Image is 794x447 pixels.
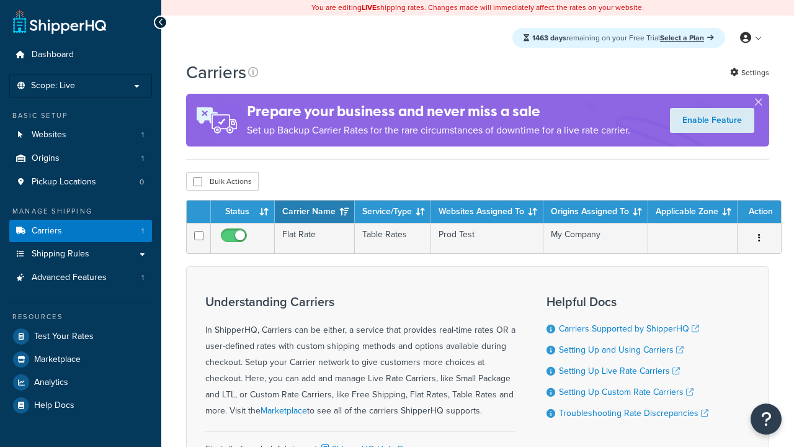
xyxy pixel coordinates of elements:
[247,122,630,139] p: Set up Backup Carrier Rates for the rare circumstances of downtime for a live rate carrier.
[141,273,144,283] span: 1
[730,64,769,81] a: Settings
[9,371,152,394] a: Analytics
[275,223,355,253] td: Flat Rate
[9,394,152,417] a: Help Docs
[431,201,543,223] th: Websites Assigned To: activate to sort column ascending
[559,386,694,399] a: Setting Up Custom Rate Carriers
[9,243,152,266] a: Shipping Rules
[32,130,66,140] span: Websites
[9,312,152,322] div: Resources
[34,400,74,411] span: Help Docs
[9,111,152,121] div: Basic Setup
[275,201,355,223] th: Carrier Name: activate to sort column ascending
[546,295,708,309] h3: Helpful Docs
[9,266,152,289] li: Advanced Features
[543,223,648,253] td: My Company
[32,249,89,260] span: Shipping Rules
[186,94,247,147] img: ad-rules-rateshop-fe6ec290ccb7230408bd80ed9643f0289d75e0ffd9eb532fc0e269fcd187b520.png
[141,130,144,140] span: 1
[670,108,754,133] a: Enable Feature
[9,220,152,243] li: Carriers
[9,171,152,194] li: Pickup Locations
[559,343,684,356] a: Setting Up and Using Carriers
[9,147,152,170] li: Origins
[9,147,152,170] a: Origins 1
[362,2,377,13] b: LIVE
[9,124,152,147] li: Websites
[559,364,680,377] a: Setting Up Live Rate Carriers
[32,153,60,164] span: Origins
[211,201,275,223] th: Status: activate to sort column ascending
[355,223,431,253] td: Table Rates
[32,50,74,60] span: Dashboard
[9,348,152,371] a: Marketplace
[32,226,62,237] span: Carriers
[9,220,152,243] a: Carriers 1
[559,322,699,335] a: Carriers Supported by ShipperHQ
[186,60,246,84] h1: Carriers
[512,28,725,48] div: remaining on your Free Trial
[9,206,152,217] div: Manage Shipping
[141,153,144,164] span: 1
[559,407,708,420] a: Troubleshooting Rate Discrepancies
[34,354,81,365] span: Marketplace
[532,32,566,43] strong: 1463 days
[32,273,107,283] span: Advanced Features
[13,9,106,34] a: ShipperHQ Home
[355,201,431,223] th: Service/Type: activate to sort column ascending
[186,172,259,191] button: Bulk Actions
[261,404,307,417] a: Marketplace
[738,201,781,223] th: Action
[751,404,782,435] button: Open Resource Center
[205,295,515,309] h3: Understanding Carriers
[140,177,144,187] span: 0
[9,171,152,194] a: Pickup Locations 0
[431,223,543,253] td: Prod Test
[205,295,515,419] div: In ShipperHQ, Carriers can be either, a service that provides real-time rates OR a user-defined r...
[660,32,714,43] a: Select a Plan
[31,81,75,91] span: Scope: Live
[34,377,68,388] span: Analytics
[34,332,94,342] span: Test Your Rates
[247,101,630,122] h4: Prepare your business and never miss a sale
[32,177,96,187] span: Pickup Locations
[9,124,152,147] a: Websites 1
[9,266,152,289] a: Advanced Features 1
[543,201,648,223] th: Origins Assigned To: activate to sort column ascending
[9,325,152,348] a: Test Your Rates
[141,226,144,237] span: 1
[9,43,152,66] a: Dashboard
[648,201,738,223] th: Applicable Zone: activate to sort column ascending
